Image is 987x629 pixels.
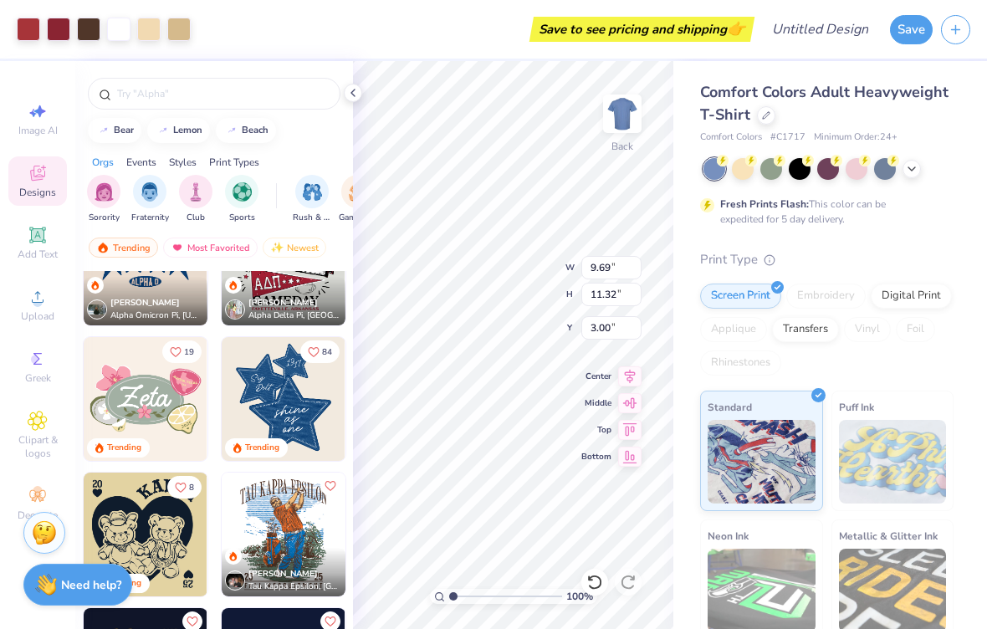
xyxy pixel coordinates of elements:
div: filter for Club [179,175,212,224]
div: Screen Print [700,284,781,309]
span: Image AI [18,124,58,137]
img: trending.gif [96,242,110,253]
img: most_fav.gif [171,242,184,253]
span: 👉 [727,18,745,38]
span: Alpha Omicron Pi, [US_STATE] A&M University [110,309,201,322]
span: Comfort Colors [700,130,762,145]
span: Center [581,371,611,382]
div: Newest [263,238,326,258]
button: lemon [147,118,210,143]
div: Vinyl [844,317,891,342]
button: Save [890,15,933,44]
div: Foil [896,317,935,342]
button: filter button [293,175,331,224]
span: Club [187,212,205,224]
img: Game Day Image [349,182,368,202]
img: Club Image [187,182,205,202]
img: Sorority Image [95,182,114,202]
button: Like [300,340,340,363]
img: 3c8f339e-4de6-4693-83ff-659a3f703290 [84,473,207,596]
span: Minimum Order: 24 + [814,130,898,145]
button: filter button [131,175,169,224]
span: Puff Ink [839,398,874,416]
img: Avatar [225,570,245,591]
div: This color can be expedited for 5 day delivery. [720,197,926,227]
img: trend_line.gif [225,125,238,136]
img: dd20d4c1-3cd5-4460-b739-72d638d82a13 [207,473,330,596]
span: 8 [189,483,194,492]
img: Sports Image [233,182,252,202]
div: Trending [107,442,141,454]
div: lemon [173,125,202,135]
span: # C1717 [770,130,805,145]
button: Like [167,476,202,499]
img: eb213d54-80e9-4060-912d-9752b3a91b98 [222,473,345,596]
span: Decorate [18,509,58,522]
div: Print Types [209,155,259,170]
button: beach [216,118,276,143]
div: Orgs [92,155,114,170]
span: Metallic & Glitter Ink [839,527,938,545]
img: Back [606,97,639,130]
div: Trending [245,442,279,454]
span: Top [581,424,611,436]
strong: Fresh Prints Flash: [720,197,809,211]
strong: Need help? [61,577,121,593]
div: Styles [169,155,197,170]
input: Try "Alpha" [115,85,330,102]
span: Comfort Colors Adult Heavyweight T-Shirt [700,82,949,125]
span: [PERSON_NAME] [248,297,318,309]
button: filter button [179,175,212,224]
img: trend_line.gif [97,125,110,136]
span: [PERSON_NAME] [110,297,180,309]
button: filter button [87,175,120,224]
div: Most Favorited [163,238,258,258]
div: Events [126,155,156,170]
span: 19 [184,348,194,356]
button: filter button [225,175,258,224]
img: Fraternity Image [141,182,159,202]
span: Rush & Bid [293,212,331,224]
span: Tau Kappa Epsilon, [GEOGRAPHIC_DATA][US_STATE] [248,580,339,593]
img: Newest.gif [270,242,284,253]
span: Game Day [339,212,377,224]
div: filter for Rush & Bid [293,175,331,224]
span: Sorority [89,212,120,224]
img: Avatar [225,299,245,320]
div: Applique [700,317,767,342]
span: Greek [25,371,51,385]
img: Avatar [87,299,107,320]
img: fce72644-5a51-4a8d-92bd-a60745c9fb8f [345,473,468,596]
img: d6d5c6c6-9b9a-4053-be8a-bdf4bacb006d [207,337,330,461]
span: Add Text [18,248,58,261]
img: 5ef108b2-c80c-43b6-9ce4-794baa1e6462 [222,337,345,461]
div: Rhinestones [700,350,781,376]
span: Clipart & logos [8,433,67,460]
div: filter for Sports [225,175,258,224]
button: bear [88,118,141,143]
div: Embroidery [786,284,866,309]
div: Transfers [772,317,839,342]
span: Bottom [581,451,611,463]
div: filter for Sorority [87,175,120,224]
img: 010ceb09-c6fc-40d9-b71e-e3f087f73ee6 [84,337,207,461]
span: Designs [19,186,56,199]
div: beach [242,125,268,135]
div: Trending [89,238,158,258]
span: 84 [322,348,332,356]
div: Print Type [700,250,954,269]
button: Like [162,340,202,363]
span: Middle [581,397,611,409]
img: Rush & Bid Image [303,182,322,202]
div: bear [114,125,134,135]
span: [PERSON_NAME] [248,568,318,580]
span: Standard [708,398,752,416]
span: Upload [21,309,54,323]
button: Like [320,476,340,496]
span: Neon Ink [708,527,749,545]
img: Standard [708,420,816,504]
div: filter for Fraternity [131,175,169,224]
span: Fraternity [131,212,169,224]
div: Save to see pricing and shipping [534,17,750,42]
span: Sports [229,212,255,224]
